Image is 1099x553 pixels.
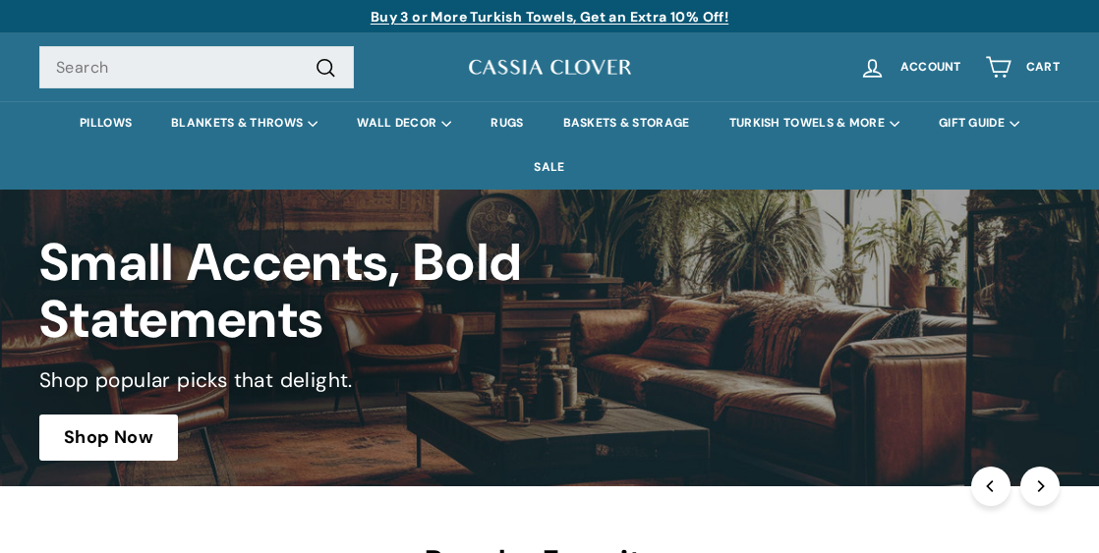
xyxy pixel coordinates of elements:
span: Cart [1026,61,1060,74]
a: PILLOWS [60,101,151,145]
span: Account [900,61,961,74]
summary: TURKISH TOWELS & MORE [710,101,919,145]
summary: WALL DECOR [337,101,471,145]
a: BASKETS & STORAGE [544,101,710,145]
summary: BLANKETS & THROWS [151,101,337,145]
input: Search [39,46,354,89]
button: Previous [971,467,1011,506]
a: Account [847,38,973,96]
summary: GIFT GUIDE [919,101,1039,145]
a: Buy 3 or More Turkish Towels, Get an Extra 10% Off! [371,8,728,26]
a: RUGS [471,101,543,145]
button: Next [1020,467,1060,506]
a: Cart [973,38,1071,96]
a: SALE [514,145,584,190]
